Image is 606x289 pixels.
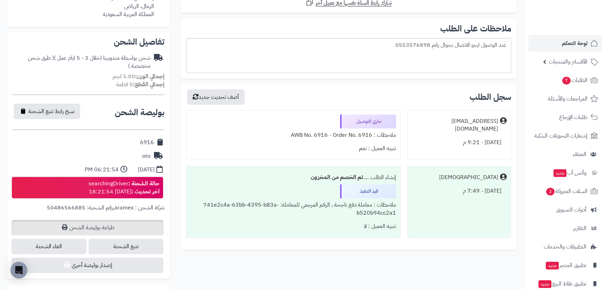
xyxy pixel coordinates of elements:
[528,90,602,107] a: المراجعات والأسئلة
[85,166,119,174] div: 06:21:54 PM
[191,128,396,142] div: ملاحظات : AWB No. 6916 - Order No. 6916
[562,77,571,84] span: 7
[114,203,164,212] span: شركة الشحن : aramex
[12,239,86,254] span: الغاء الشحنة
[528,201,602,218] a: أدوات التسويق
[545,260,586,270] span: تطبيق المتجر
[113,72,164,81] small: 5.00 كجم
[439,173,498,181] div: [DEMOGRAPHIC_DATA]
[556,205,586,215] span: أدوات التسويق
[132,187,160,196] strong: آخر تحديث :
[548,94,587,104] span: المراجعات والأسئلة
[89,180,160,196] div: searchingDriver [DATE] 18:21:54
[140,139,154,147] div: 6916
[528,127,602,144] a: إشعارات التحويلات البنكية
[559,112,587,122] span: طلبات الإرجاع
[573,223,586,233] span: التقارير
[549,57,587,67] span: الأقسام والمنتجات
[28,107,75,116] span: نسخ رابط تتبع الشحنة
[12,258,163,273] button: إصدار بوليصة أخرى
[528,109,602,126] a: طلبات الإرجاع
[528,164,602,181] a: وآتس آبجديد
[538,279,586,289] span: تطبيق نقاط البيع
[562,38,587,48] span: لوحة التحكم
[545,186,587,196] span: السلات المتروكة
[546,188,555,195] span: 2
[135,72,164,81] strong: إجمالي الوزن:
[187,89,245,105] button: أضف تحديث جديد
[191,142,396,155] div: تنبيه العميل : نعم
[546,262,559,269] span: جديد
[191,220,396,233] div: تنبيه العميل : لا
[340,114,396,128] div: جاري التوصيل
[186,24,511,33] h2: ملاحظات على الطلب
[340,184,396,198] div: قيد التنفيذ
[47,203,113,212] span: رقم الشحنة: 50486566885
[13,38,164,46] h2: تفاصيل الشحن
[412,136,507,149] div: [DATE] - 9:21 م
[13,204,164,220] div: ,
[133,80,164,89] strong: إجمالي القطع:
[528,220,602,237] a: التقارير
[534,131,587,141] span: إشعارات التحويلات البنكية
[562,75,587,85] span: الطلبات
[528,183,602,200] a: السلات المتروكة2
[554,169,566,177] span: جديد
[528,35,602,52] a: لوحة التحكم
[528,146,602,163] a: العملاء
[28,54,150,70] span: ( طرق شحن مخصصة )
[573,149,586,159] span: العملاء
[115,108,164,117] h2: بوليصة الشحن
[311,173,363,181] b: تم الخصم من المخزون
[470,93,511,101] h3: سجل الطلب
[538,280,551,288] span: جديد
[412,117,498,133] div: [EMAIL_ADDRESS][DOMAIN_NAME]
[544,242,586,252] span: التطبيقات والخدمات
[528,257,602,274] a: تطبيق المتجرجديد
[12,220,163,235] a: طباعة بوليصة الشحن
[528,238,602,255] a: التطبيقات والخدمات
[186,38,511,73] div: عند الوصول ارجو الاتصال بجوال رقم 0553576898
[528,72,602,89] a: الطلبات7
[89,239,163,254] a: تتبع الشحنة
[142,152,150,160] div: oto
[116,80,164,89] small: 5 قطعة
[128,179,160,188] strong: حالة الشحنة :
[191,198,396,220] div: ملاحظات : معاملة دفع ناجحة ، الرقم المرجعي للمعاملة: 741e2c4a-63bb-4395-b83a-b520b94cc2a1
[191,171,396,184] div: إنشاء الطلب ....
[10,262,27,279] div: Open Intercom Messenger
[553,168,586,178] span: وآتس آب
[13,54,150,70] div: شحن بواسطة مندوبينا (خلال 2 - 5 ايام عمل )
[14,104,80,119] button: نسخ رابط تتبع الشحنة
[558,19,599,34] img: logo-2.png
[138,166,155,174] div: [DATE]
[412,184,507,198] div: [DATE] - 7:49 م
